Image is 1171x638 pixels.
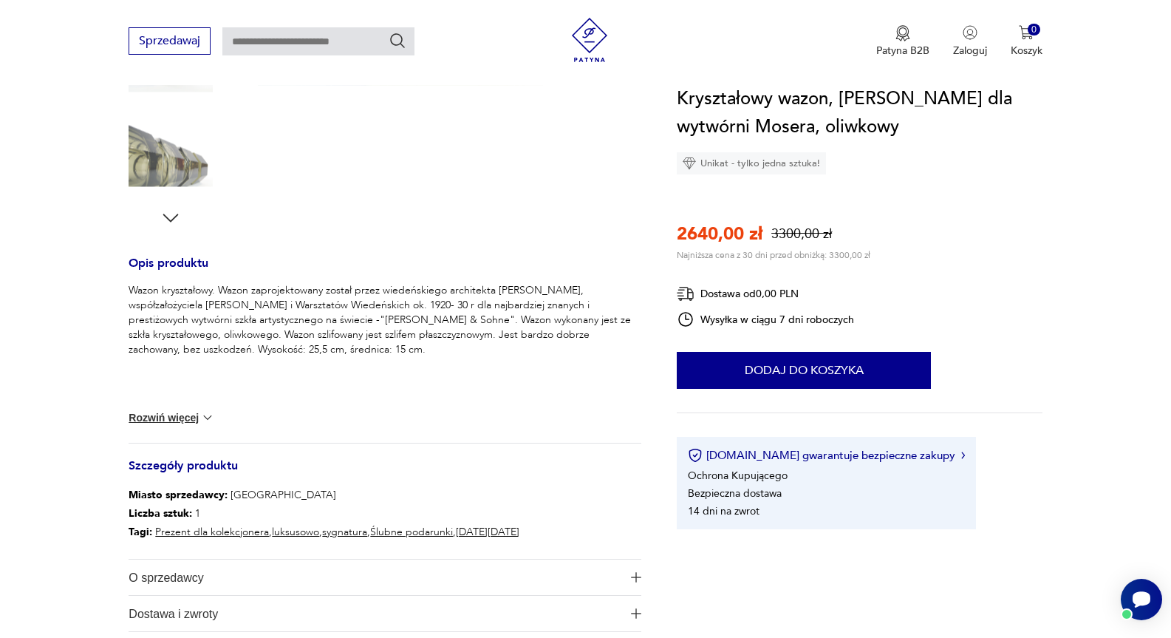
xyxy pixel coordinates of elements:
[129,596,621,631] span: Dostawa i zwroty
[129,504,519,523] p: 1
[129,525,152,539] b: Tagi:
[688,448,965,463] button: [DOMAIN_NAME] gwarantuje bezpieczne zakupy
[688,504,759,518] li: 14 dni na zwrot
[129,596,641,631] button: Ikona plusaDostawa i zwroty
[129,488,228,502] b: Miasto sprzedawcy :
[1011,44,1042,58] p: Koszyk
[1028,24,1040,36] div: 0
[370,525,453,539] a: Ślubne podarunki
[677,249,870,261] p: Najniższa cena z 30 dni przed obniżką: 3300,00 zł
[200,410,215,425] img: chevron down
[631,572,641,583] img: Ikona plusa
[876,44,929,58] p: Patyna B2B
[677,285,694,303] img: Ikona dostawy
[129,461,641,486] h3: Szczegóły produktu
[677,285,854,303] div: Dostawa od 0,00 PLN
[677,222,762,246] p: 2640,00 zł
[895,25,910,41] img: Ikona medalu
[1121,579,1162,620] iframe: Smartsupp widget button
[389,32,406,50] button: Szukaj
[961,452,966,459] img: Ikona strzałki w prawo
[688,486,782,500] li: Bezpieczna dostawa
[677,152,826,174] div: Unikat - tylko jedna sztuka!
[129,37,211,47] a: Sprzedawaj
[688,448,703,463] img: Ikona certyfikatu
[688,469,788,483] li: Ochrona Kupującego
[155,525,269,539] a: Prezent dla kolekcjonera
[272,525,319,539] a: luksusowo
[677,352,931,389] button: Dodaj do koszyka
[677,85,1042,141] h1: Kryształowy wazon, [PERSON_NAME] dla wytwórni Mosera, oliwkowy
[129,113,213,197] img: Zdjęcie produktu Kryształowy wazon, J. Hoffmann dla wytwórni Mosera, oliwkowy
[1019,25,1034,40] img: Ikona koszyka
[683,157,696,170] img: Ikona diamentu
[129,27,211,55] button: Sprzedawaj
[1011,25,1042,58] button: 0Koszyk
[953,44,987,58] p: Zaloguj
[129,523,519,541] p: , , , ,
[129,410,214,425] button: Rozwiń więcej
[129,283,641,357] p: Wazon kryształowy. Wazon zaprojektowany został przez wiedeńskiego architekta [PERSON_NAME], współ...
[322,525,367,539] a: sygnatura
[129,506,192,520] b: Liczba sztuk:
[129,486,519,504] p: [GEOGRAPHIC_DATA]
[567,18,612,62] img: Patyna - sklep z meblami i dekoracjami vintage
[677,310,854,328] div: Wysyłka w ciągu 7 dni roboczych
[456,525,519,539] a: [DATE][DATE]
[129,259,641,283] h3: Opis produktu
[876,25,929,58] a: Ikona medaluPatyna B2B
[129,560,621,595] span: O sprzedawcy
[963,25,977,40] img: Ikonka użytkownika
[771,225,832,243] p: 3300,00 zł
[129,560,641,595] button: Ikona plusaO sprzedawcy
[631,608,641,619] img: Ikona plusa
[876,25,929,58] button: Patyna B2B
[953,25,987,58] button: Zaloguj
